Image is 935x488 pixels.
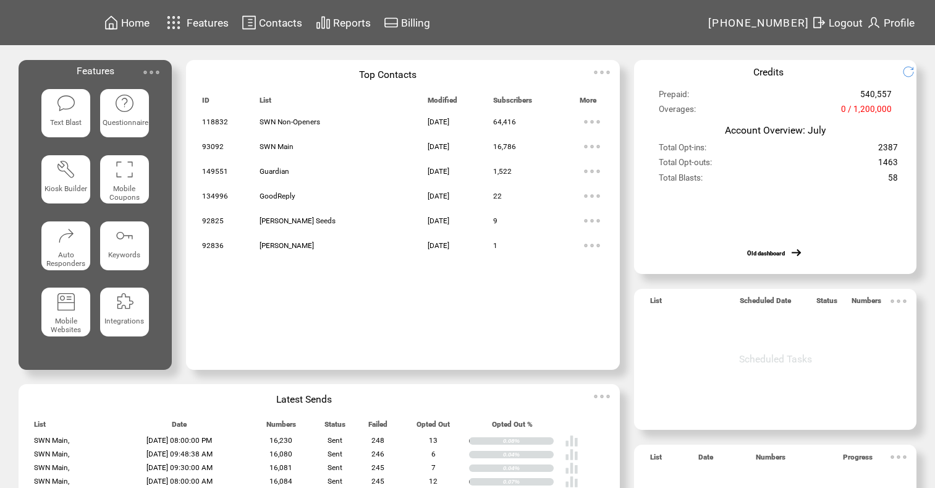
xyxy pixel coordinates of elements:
span: Features [77,65,114,77]
span: Date [698,453,713,467]
span: Status [324,420,345,434]
img: auto-responders.svg [56,226,76,246]
div: 0.04% [503,464,554,472]
a: Integrations [100,288,149,344]
span: Prepaid: [659,90,689,105]
img: ellypsis.svg [590,60,614,85]
span: [DATE] [428,142,449,151]
span: Opted Out % [492,420,533,434]
img: keywords.svg [114,226,134,246]
span: SWN Main [260,142,294,151]
span: 2387 [878,143,898,158]
span: [DATE] 09:30:00 AM [146,463,213,472]
span: List [650,296,662,310]
span: [DATE] [428,241,449,250]
a: Reports [314,13,373,32]
span: 149551 [202,167,228,176]
span: 248 [371,436,384,445]
span: Numbers [852,296,881,310]
span: 245 [371,463,384,472]
span: [PERSON_NAME] Seeds [260,216,336,225]
div: 0.07% [503,478,554,486]
img: ellypsis.svg [886,289,911,314]
span: Opted Out [417,420,450,434]
a: Keywords [100,221,149,278]
img: refresh.png [902,66,924,78]
span: 16,230 [269,436,292,445]
span: Text Blast [50,118,82,127]
span: 16,081 [269,463,292,472]
span: 12 [429,477,438,486]
img: ellypsis.svg [580,184,604,208]
span: 1463 [878,158,898,173]
a: Features [161,11,231,35]
span: Questionnaire [103,118,148,127]
span: Sent [328,477,342,486]
img: features.svg [163,12,185,33]
img: poll%20-%20white.svg [565,434,578,448]
img: ellypsis.svg [590,384,614,409]
span: Total Opt-outs: [659,158,712,173]
span: Failed [368,420,387,434]
div: 0.04% [503,451,554,458]
img: ellypsis.svg [886,445,911,469]
img: ellypsis.svg [580,134,604,159]
span: 0 / 1,200,000 [841,105,892,119]
span: More [580,96,596,110]
span: Top Contacts [359,69,417,80]
span: 22 [493,192,502,200]
a: Auto Responders [41,221,90,278]
a: Profile [865,13,916,32]
span: Total Opt-ins: [659,143,706,158]
span: 13 [429,436,438,445]
span: Progress [843,453,873,467]
span: Latest Sends [276,393,332,405]
span: SWN Main, [34,477,69,486]
span: Features [187,17,229,29]
span: Guardian [260,167,289,176]
span: Status [816,296,837,310]
span: 245 [371,477,384,486]
span: Numbers [266,420,296,434]
span: Date [172,420,187,434]
a: Mobile Websites [41,288,90,344]
span: 16,786 [493,142,516,151]
span: List [34,420,46,434]
img: tool%201.svg [56,160,76,179]
a: Logout [810,13,865,32]
img: mobile-websites.svg [56,292,76,312]
span: Mobile Coupons [109,184,140,202]
a: Contacts [240,13,304,32]
span: 7 [431,463,436,472]
span: 16,080 [269,450,292,458]
span: 92836 [202,241,224,250]
span: SWN Main, [34,436,69,445]
span: Numbers [756,453,785,467]
div: 0.08% [503,437,554,445]
span: SWN Main, [34,463,69,472]
span: Overages: [659,105,696,119]
span: List [650,453,662,467]
span: GoodReply [260,192,295,200]
span: 93092 [202,142,224,151]
span: [DATE] [428,192,449,200]
img: chart.svg [316,15,331,30]
span: 58 [888,173,898,188]
span: Scheduled Date [740,296,791,310]
a: Old dashboard [747,250,785,257]
span: 9 [493,216,497,225]
span: Reports [333,17,371,29]
span: [DATE] [428,118,449,126]
img: creidtcard.svg [384,15,399,30]
span: [DATE] 08:00:00 PM [146,436,212,445]
img: ellypsis.svg [580,233,604,258]
span: Sent [328,463,342,472]
span: SWN Main, [34,450,69,458]
span: 1,522 [493,167,512,176]
a: Kiosk Builder [41,155,90,212]
span: Home [121,17,150,29]
span: Subscribers [493,96,532,110]
span: 6 [431,450,436,458]
a: Mobile Coupons [100,155,149,212]
span: [DATE] [428,167,449,176]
